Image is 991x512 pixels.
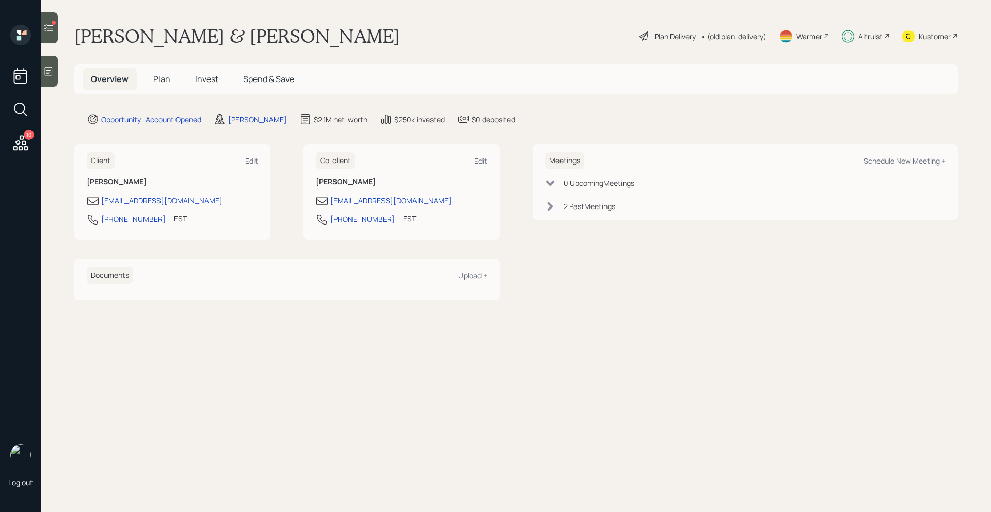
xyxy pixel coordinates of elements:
div: Plan Delivery [654,31,696,42]
div: $2.1M net-worth [314,114,367,125]
span: Plan [153,73,170,85]
div: Edit [474,156,487,166]
div: [PHONE_NUMBER] [330,214,395,225]
h6: Documents [87,267,133,284]
div: Log out [8,477,33,487]
div: Kustomer [919,31,951,42]
span: Invest [195,73,218,85]
div: $250k invested [394,114,445,125]
span: Overview [91,73,129,85]
div: 10 [24,130,34,140]
div: EST [174,213,187,224]
div: 0 Upcoming Meeting s [564,178,634,188]
div: Schedule New Meeting + [864,156,946,166]
div: Altruist [858,31,883,42]
div: [EMAIL_ADDRESS][DOMAIN_NAME] [330,195,452,206]
div: Edit [245,156,258,166]
div: Warmer [796,31,822,42]
h1: [PERSON_NAME] & [PERSON_NAME] [74,25,400,47]
div: • (old plan-delivery) [701,31,766,42]
div: Opportunity · Account Opened [101,114,201,125]
div: [PHONE_NUMBER] [101,214,166,225]
div: EST [403,213,416,224]
h6: [PERSON_NAME] [316,178,487,186]
div: Upload + [458,270,487,280]
div: 2 Past Meeting s [564,201,615,212]
h6: Co-client [316,152,355,169]
div: [PERSON_NAME] [228,114,287,125]
div: $0 deposited [472,114,515,125]
img: michael-russo-headshot.png [10,444,31,465]
h6: Client [87,152,115,169]
div: [EMAIL_ADDRESS][DOMAIN_NAME] [101,195,222,206]
h6: [PERSON_NAME] [87,178,258,186]
span: Spend & Save [243,73,294,85]
h6: Meetings [545,152,584,169]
